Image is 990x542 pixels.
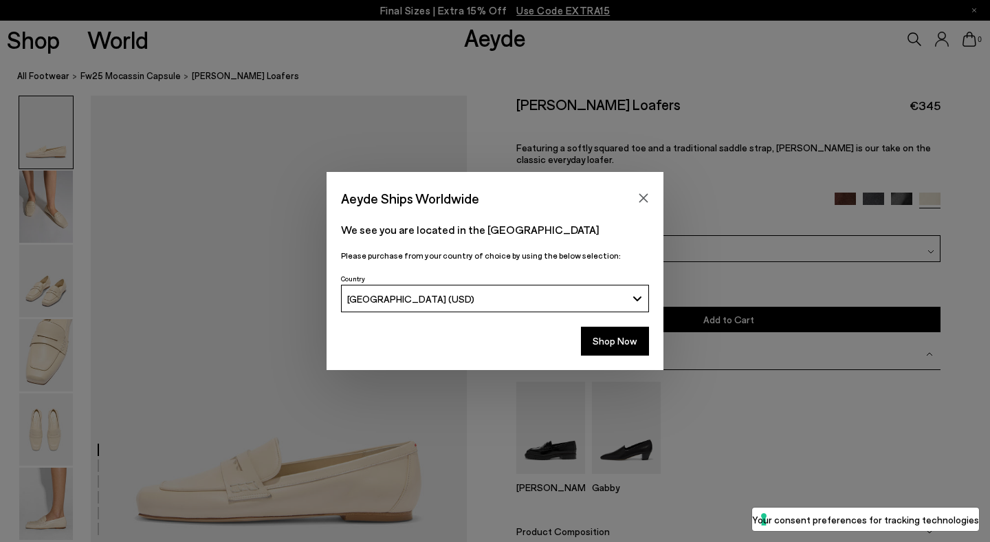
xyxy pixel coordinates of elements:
[341,221,649,238] p: We see you are located in the [GEOGRAPHIC_DATA]
[341,186,479,210] span: Aeyde Ships Worldwide
[633,188,654,208] button: Close
[752,508,979,531] button: Your consent preferences for tracking technologies
[347,293,474,305] span: [GEOGRAPHIC_DATA] (USD)
[341,274,365,283] span: Country
[581,327,649,356] button: Shop Now
[341,249,649,262] p: Please purchase from your country of choice by using the below selection:
[752,512,979,527] label: Your consent preferences for tracking technologies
